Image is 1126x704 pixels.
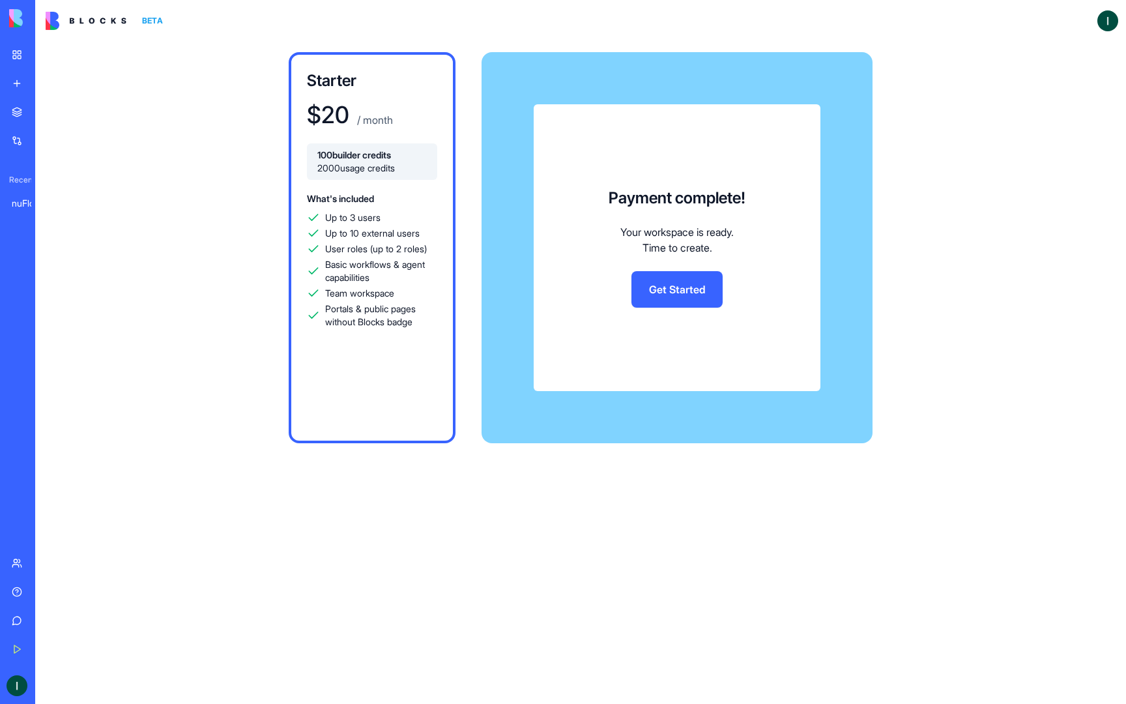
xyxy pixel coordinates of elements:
[317,149,427,162] span: 100 builder credits
[325,227,420,240] span: Up to 10 external users
[12,197,48,210] div: nuFlow Competitive Intelligence Platform
[307,102,349,128] h1: $ 20
[325,302,437,329] span: Portals & public pages without Blocks badge
[307,70,437,91] h3: Starter
[1097,10,1118,31] img: ACg8ocJV2uMIiKnsqtfIFcmlntBBTSD6Na7rqddrW4D6uKzvx_hEKw=s96-c
[354,112,393,128] p: / month
[7,675,27,696] img: ACg8ocJV2uMIiKnsqtfIFcmlntBBTSD6Na7rqddrW4D6uKzvx_hEKw=s96-c
[307,193,374,204] span: What's included
[631,271,723,308] a: Get Started
[317,162,427,175] span: 2000 usage credits
[46,12,168,30] a: BETA
[4,175,31,185] span: Recent
[325,258,437,284] span: Basic workflows & agent capabilities
[9,9,90,27] img: logo
[137,12,168,30] div: BETA
[46,12,126,30] img: logo
[325,242,427,256] span: User roles (up to 2 roles)
[609,188,745,209] h3: Payment complete!
[4,190,56,216] a: nuFlow Competitive Intelligence Platform
[325,287,394,300] span: Team workspace
[620,224,734,256] p: Your workspace is ready. Time to create.
[325,211,381,224] span: Up to 3 users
